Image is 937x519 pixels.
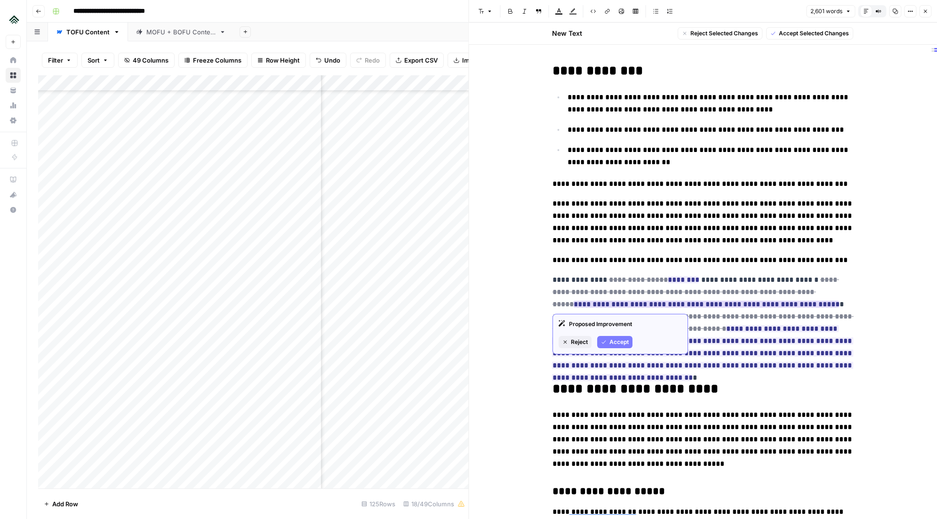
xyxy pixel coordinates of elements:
[678,27,763,40] button: Reject Selected Changes
[324,56,340,65] span: Undo
[310,53,346,68] button: Undo
[6,8,21,31] button: Workspace: Uplisting
[66,27,110,37] div: TOFU Content
[6,68,21,83] a: Browse
[806,5,855,17] button: 2,601 words
[88,56,100,65] span: Sort
[350,53,386,68] button: Redo
[553,29,583,38] h2: New Text
[6,172,21,187] a: AirOps Academy
[193,56,241,65] span: Freeze Columns
[251,53,306,68] button: Row Height
[559,320,682,328] div: Proposed Improvement
[266,56,300,65] span: Row Height
[6,188,20,202] div: What's new?
[462,56,496,65] span: Import CSV
[6,11,23,28] img: Uplisting Logo
[6,113,21,128] a: Settings
[358,496,400,511] div: 125 Rows
[779,29,849,38] span: Accept Selected Changes
[6,53,21,68] a: Home
[81,53,114,68] button: Sort
[691,29,759,38] span: Reject Selected Changes
[6,187,21,202] button: What's new?
[767,27,854,40] button: Accept Selected Changes
[390,53,444,68] button: Export CSV
[559,336,592,348] button: Reject
[6,83,21,98] a: Your Data
[178,53,248,68] button: Freeze Columns
[128,23,234,41] a: MOFU + BOFU Content
[597,336,633,348] button: Accept
[38,496,84,511] button: Add Row
[118,53,175,68] button: 49 Columns
[810,7,842,16] span: 2,601 words
[52,499,78,509] span: Add Row
[48,56,63,65] span: Filter
[42,53,78,68] button: Filter
[48,23,128,41] a: TOFU Content
[6,202,21,217] button: Help + Support
[400,496,469,511] div: 18/49 Columns
[404,56,438,65] span: Export CSV
[448,53,502,68] button: Import CSV
[146,27,216,37] div: MOFU + BOFU Content
[365,56,380,65] span: Redo
[609,338,629,346] span: Accept
[133,56,168,65] span: 49 Columns
[571,338,588,346] span: Reject
[6,98,21,113] a: Usage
